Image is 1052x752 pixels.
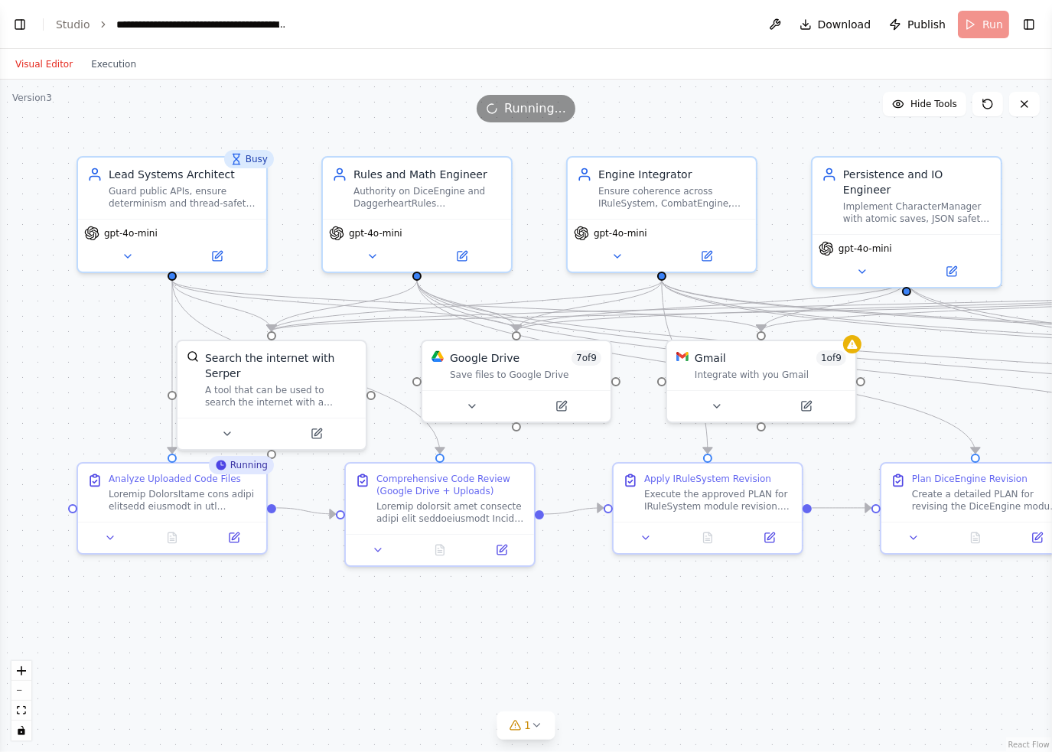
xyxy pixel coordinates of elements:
[1008,741,1050,749] a: React Flow attribution
[908,262,995,281] button: Open in side panel
[811,156,1002,288] div: Persistence and IO EngineerImplement CharacterManager with atomic saves, JSON safety, LRU caching...
[376,500,525,525] div: Loremip dolorsit amet consecte adipi elit seddoeiusmodt Incidi Utlab etdo magnaa en admini veniam...
[524,718,531,733] span: 1
[763,397,849,415] button: Open in side panel
[598,185,747,210] div: Ensure coherence across IRuleSystem, CombatEngine, and SceneManager. Design event schemas, valida...
[812,500,871,516] g: Edge from 594adf00-4705-4cf8-88ab-07a04e9f687b to f5a112c2-fd1d-456b-8947-3b54d9b0b6df
[77,462,268,555] div: RunningAnalyze Uploaded Code FilesLoremip DolorsItame cons adipi elitsedd eiusmodt in utl etdolor...
[164,280,180,453] g: Edge from f2cd0336-334b-4130-b87d-5c1b4e7b35bb to 1fb7c8cb-e5a9-4e27-8691-dcdce0911c5a
[56,18,90,31] a: Studio
[187,350,199,363] img: SerperDevTool
[409,280,524,330] g: Edge from 801dc859-7cde-49d4-86ab-02fc82aeb2c3 to bb77f133-11ce-4436-835e-8e1ae673c982
[164,280,448,453] g: Edge from f2cd0336-334b-4130-b87d-5c1b4e7b35bb to cc0e88e0-492f-4ac7-ae41-c8e1bdaba358
[743,529,796,547] button: Open in side panel
[644,488,793,513] div: Execute the approved PLAN for IRuleSystem module revision. Produce exactly three deliverables: 1....
[408,541,473,559] button: No output available
[450,369,601,381] div: Save files to Google Drive
[140,529,205,547] button: No output available
[11,721,31,741] button: toggle interactivity
[109,473,241,485] div: Analyze Uploaded Code Files
[943,529,1008,547] button: No output available
[349,227,402,239] span: gpt-4o-mini
[883,92,966,116] button: Hide Tools
[11,701,31,721] button: fit view
[432,350,444,363] img: Google Drive
[843,200,992,225] div: Implement CharacterManager with atomic saves, JSON safety, LRU caching, and cross-system exports ...
[818,17,871,32] span: Download
[544,500,603,522] g: Edge from cc0e88e0-492f-4ac7-ae41-c8e1bdaba358 to 594adf00-4705-4cf8-88ab-07a04e9f687b
[654,280,715,453] g: Edge from 9426e436-0485-4647-8a5f-c588ab75826f to 594adf00-4705-4cf8-88ab-07a04e9f687b
[883,11,952,38] button: Publish
[273,425,360,443] button: Open in side panel
[907,17,946,32] span: Publish
[164,280,769,330] g: Edge from f2cd0336-334b-4130-b87d-5c1b4e7b35bb to 759c28d1-69fc-4298-8b42-0aed77ca61b5
[666,340,857,423] div: GmailGmail1of9Integrate with you Gmail
[1018,14,1040,35] button: Show right sidebar
[164,280,279,330] g: Edge from f2cd0336-334b-4130-b87d-5c1b4e7b35bb to 9b847f56-1e83-4673-b2af-f4be6a16b659
[11,661,31,681] button: zoom in
[676,350,689,363] img: Gmail
[843,167,992,197] div: Persistence and IO Engineer
[450,350,519,366] div: Google Drive
[839,243,892,255] span: gpt-4o-mini
[497,711,555,740] button: 1
[353,167,502,182] div: Rules and Math Engineer
[509,280,669,330] g: Edge from 9426e436-0485-4647-8a5f-c588ab75826f to bb77f133-11ce-4436-835e-8e1ae673c982
[205,384,357,409] div: A tool that can be used to search the internet with a search_query. Supports different search typ...
[205,350,357,381] div: Search the internet with Serper
[376,473,525,497] div: Comprehensive Code Review (Google Drive + Uploads)
[6,55,82,73] button: Visual Editor
[475,541,528,559] button: Open in side panel
[912,473,1028,485] div: Plan DiceEngine Revision
[910,98,957,110] span: Hide Tools
[344,462,536,567] div: Comprehensive Code Review (Google Drive + Uploads)Loremip dolorsit amet consecte adipi elit seddo...
[612,462,803,555] div: Apply IRuleSystem RevisionExecute the approved PLAN for IRuleSystem module revision. Produce exac...
[176,340,367,451] div: SerperDevToolSearch the internet with SerperA tool that can be used to search the internet with a...
[207,529,260,547] button: Open in side panel
[9,14,31,35] button: Show left sidebar
[572,350,601,366] span: Number of enabled actions
[409,280,983,453] g: Edge from 801dc859-7cde-49d4-86ab-02fc82aeb2c3 to f5a112c2-fd1d-456b-8947-3b54d9b0b6df
[695,369,846,381] div: Integrate with you Gmail
[754,280,914,330] g: Edge from 48890c35-536c-4175-8c55-b20585ad5158 to 759c28d1-69fc-4298-8b42-0aed77ca61b5
[56,17,288,32] nav: breadcrumb
[504,99,566,118] span: Running...
[663,247,750,265] button: Open in side panel
[644,473,771,485] div: Apply IRuleSystem Revision
[594,227,647,239] span: gpt-4o-mini
[566,156,757,273] div: Engine IntegratorEnsure coherence across IRuleSystem, CombatEngine, and SceneManager. Design even...
[321,156,513,273] div: Rules and Math EngineerAuthority on DiceEngine and DaggerheartRules implementation. Validate dual...
[209,456,274,474] div: Running
[816,350,846,366] span: Number of enabled actions
[793,11,878,38] button: Download
[518,397,604,415] button: Open in side panel
[695,350,726,366] div: Gmail
[109,185,257,210] div: Guard public APIs, ensure determinism and thread-safety across all ChronoBound modules. Approve d...
[353,185,502,210] div: Authority on DiceEngine and DaggerheartRules implementation. Validate duality mechanics, advantag...
[82,55,145,73] button: Execution
[109,488,257,513] div: Loremip DolorsItame cons adipi elitsedd eiusmodt in utl etdoloremagn aliqua. Enim admi veniamqu n...
[104,227,158,239] span: gpt-4o-mini
[109,167,257,182] div: Lead Systems Architect
[276,500,335,522] g: Edge from 1fb7c8cb-e5a9-4e27-8691-dcdce0911c5a to cc0e88e0-492f-4ac7-ae41-c8e1bdaba358
[421,340,612,423] div: Google DriveGoogle Drive7of9Save files to Google Drive
[419,247,505,265] button: Open in side panel
[11,681,31,701] button: zoom out
[676,529,741,547] button: No output available
[11,661,31,741] div: React Flow controls
[77,156,268,273] div: BusyLead Systems ArchitectGuard public APIs, ensure determinism and thread-safety across all Chro...
[12,92,52,104] div: Version 3
[598,167,747,182] div: Engine Integrator
[224,150,274,168] div: Busy
[174,247,260,265] button: Open in side panel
